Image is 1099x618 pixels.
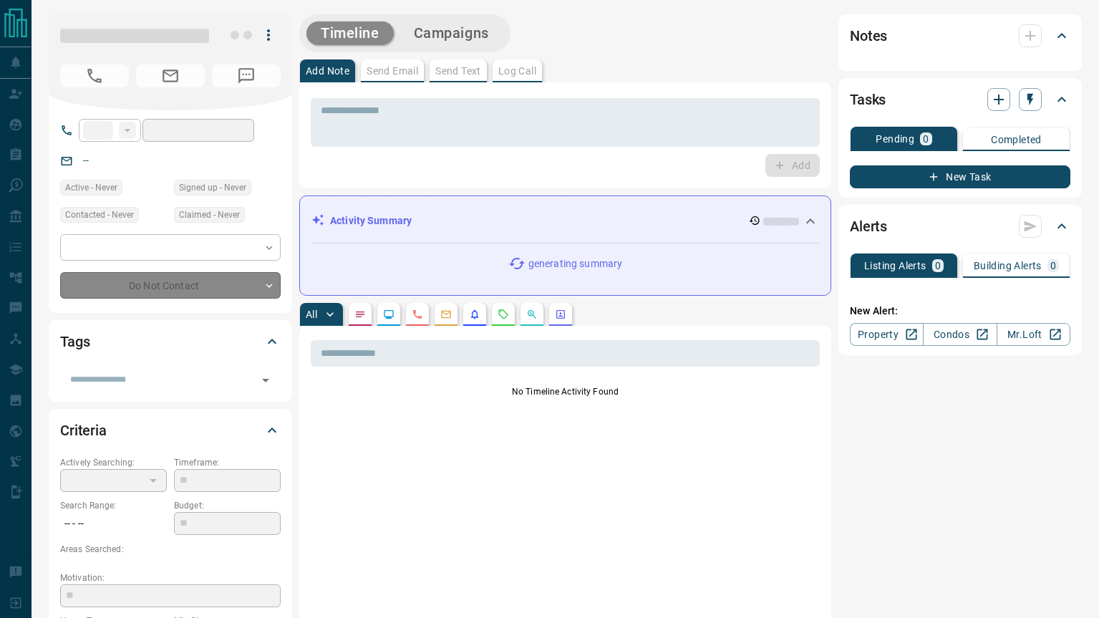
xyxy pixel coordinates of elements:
span: Contacted - Never [65,208,134,222]
svg: Agent Actions [555,309,566,320]
span: No Email [136,64,205,87]
p: Motivation: [60,571,281,584]
button: Open [256,370,276,390]
p: New Alert: [850,304,1070,319]
button: New Task [850,165,1070,188]
div: Alerts [850,209,1070,243]
p: Activity Summary [330,213,412,228]
p: 0 [935,261,941,271]
button: Timeline [306,21,394,45]
svg: Opportunities [526,309,538,320]
p: 0 [1050,261,1056,271]
a: Property [850,323,924,346]
p: Listing Alerts [864,261,926,271]
p: Add Note [306,66,349,76]
div: Notes [850,19,1070,53]
p: Areas Searched: [60,543,281,556]
p: No Timeline Activity Found [311,385,820,398]
div: Do Not Contact [60,272,281,299]
a: Mr.Loft [997,323,1070,346]
svg: Notes [354,309,366,320]
span: Claimed - Never [179,208,240,222]
h2: Tasks [850,88,886,111]
p: 0 [923,134,929,144]
svg: Lead Browsing Activity [383,309,394,320]
p: Building Alerts [974,261,1042,271]
button: Campaigns [400,21,503,45]
p: Actively Searching: [60,456,167,469]
p: Completed [991,135,1042,145]
span: No Number [60,64,129,87]
svg: Calls [412,309,423,320]
h2: Notes [850,24,887,47]
svg: Requests [498,309,509,320]
svg: Listing Alerts [469,309,480,320]
h2: Criteria [60,419,107,442]
div: Activity Summary [311,208,819,234]
svg: Emails [440,309,452,320]
p: Search Range: [60,499,167,512]
div: Tags [60,324,281,359]
div: Tasks [850,82,1070,117]
span: Signed up - Never [179,180,246,195]
span: Active - Never [65,180,117,195]
span: No Number [212,64,281,87]
p: -- - -- [60,512,167,536]
p: generating summary [528,256,622,271]
p: All [306,309,317,319]
h2: Alerts [850,215,887,238]
a: Condos [923,323,997,346]
h2: Tags [60,330,89,353]
a: -- [83,155,89,166]
p: Timeframe: [174,456,281,469]
p: Budget: [174,499,281,512]
div: Criteria [60,413,281,448]
p: Pending [876,134,914,144]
